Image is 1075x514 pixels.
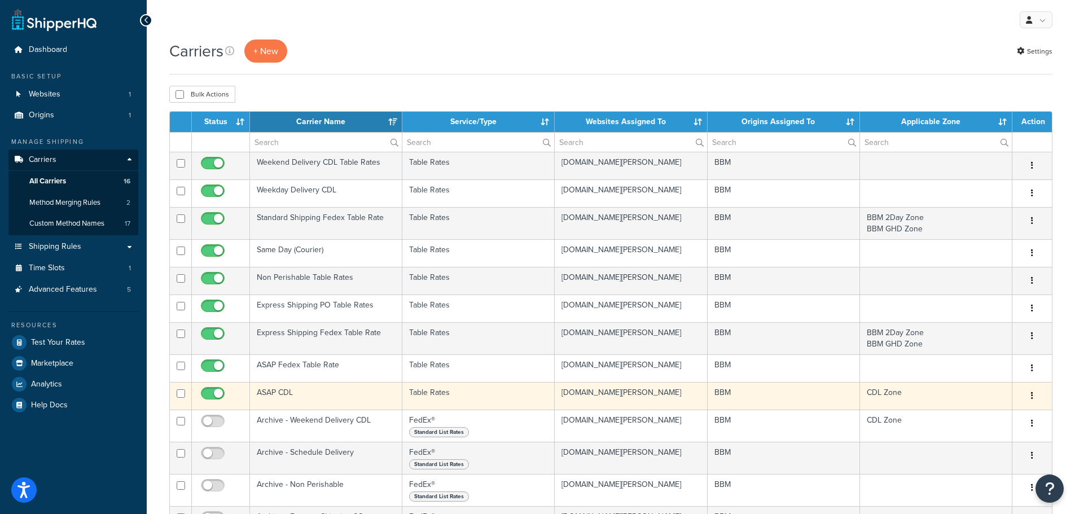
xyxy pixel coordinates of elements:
td: Table Rates [402,152,555,179]
span: 1 [129,111,131,120]
a: Origins 1 [8,105,138,126]
th: Carrier Name: activate to sort column ascending [250,112,402,132]
td: Weekend Delivery CDL Table Rates [250,152,402,179]
li: Method Merging Rules [8,192,138,213]
td: Table Rates [402,295,555,322]
td: BBM [708,239,860,267]
td: Archive - Schedule Delivery [250,442,402,474]
li: Time Slots [8,258,138,279]
td: CDL Zone [860,382,1012,410]
li: Custom Method Names [8,213,138,234]
span: Dashboard [29,45,67,55]
td: [DOMAIN_NAME][PERSON_NAME] [555,474,707,506]
div: Resources [8,320,138,330]
span: 2 [126,198,130,208]
th: Status: activate to sort column ascending [192,112,250,132]
td: BBM [708,382,860,410]
td: [DOMAIN_NAME][PERSON_NAME] [555,179,707,207]
td: ASAP Fedex Table Rate [250,354,402,382]
button: Open Resource Center [1035,475,1064,503]
input: Search [250,133,402,152]
td: BBM [708,267,860,295]
span: Help Docs [31,401,68,410]
input: Search [860,133,1012,152]
td: Standard Shipping Fedex Table Rate [250,207,402,239]
td: Table Rates [402,267,555,295]
span: Standard List Rates [409,427,469,437]
td: Table Rates [402,207,555,239]
a: Carriers [8,150,138,170]
a: Settings [1017,43,1052,59]
span: All Carriers [29,177,66,186]
span: Standard List Rates [409,459,469,469]
span: Shipping Rules [29,242,81,252]
a: Test Your Rates [8,332,138,353]
td: Express Shipping PO Table Rates [250,295,402,322]
td: ASAP CDL [250,382,402,410]
li: Websites [8,84,138,105]
td: BBM [708,322,860,354]
td: Archive - Weekend Delivery CDL [250,410,402,442]
a: All Carriers 16 [8,171,138,192]
td: BBM [708,295,860,322]
td: Table Rates [402,239,555,267]
td: Table Rates [402,179,555,207]
span: 16 [124,177,130,186]
td: [DOMAIN_NAME][PERSON_NAME] [555,267,707,295]
li: Advanced Features [8,279,138,300]
span: 5 [127,285,131,295]
td: [DOMAIN_NAME][PERSON_NAME] [555,322,707,354]
button: Bulk Actions [169,86,235,103]
th: Applicable Zone: activate to sort column ascending [860,112,1012,132]
td: CDL Zone [860,410,1012,442]
span: 1 [129,263,131,273]
td: [DOMAIN_NAME][PERSON_NAME] [555,382,707,410]
a: Analytics [8,374,138,394]
td: FedEx® [402,410,555,442]
a: ShipperHQ Home [12,8,96,31]
span: Custom Method Names [29,219,104,229]
td: BBM [708,354,860,382]
td: BBM [708,474,860,506]
a: Marketplace [8,353,138,374]
td: BBM [708,207,860,239]
button: + New [244,39,287,63]
td: BBM [708,442,860,474]
td: BBM [708,152,860,179]
span: Carriers [29,155,56,165]
th: Origins Assigned To: activate to sort column ascending [708,112,860,132]
td: BBM [708,179,860,207]
h1: Carriers [169,40,223,62]
a: Help Docs [8,395,138,415]
td: [DOMAIN_NAME][PERSON_NAME] [555,354,707,382]
span: Test Your Rates [31,338,85,348]
td: [DOMAIN_NAME][PERSON_NAME] [555,207,707,239]
li: Carriers [8,150,138,235]
div: Manage Shipping [8,137,138,147]
td: [DOMAIN_NAME][PERSON_NAME] [555,442,707,474]
span: Advanced Features [29,285,97,295]
span: Websites [29,90,60,99]
td: [DOMAIN_NAME][PERSON_NAME] [555,152,707,179]
td: Table Rates [402,354,555,382]
span: Time Slots [29,263,65,273]
a: Method Merging Rules 2 [8,192,138,213]
a: Advanced Features 5 [8,279,138,300]
td: FedEx® [402,474,555,506]
th: Service/Type: activate to sort column ascending [402,112,555,132]
li: All Carriers [8,171,138,192]
a: Websites 1 [8,84,138,105]
span: 1 [129,90,131,99]
span: Method Merging Rules [29,198,100,208]
span: 17 [125,219,130,229]
th: Websites Assigned To: activate to sort column ascending [555,112,707,132]
td: Non Perishable Table Rates [250,267,402,295]
td: Express Shipping Fedex Table Rate [250,322,402,354]
th: Action [1012,112,1052,132]
td: Same Day (Courier) [250,239,402,267]
a: Dashboard [8,39,138,60]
